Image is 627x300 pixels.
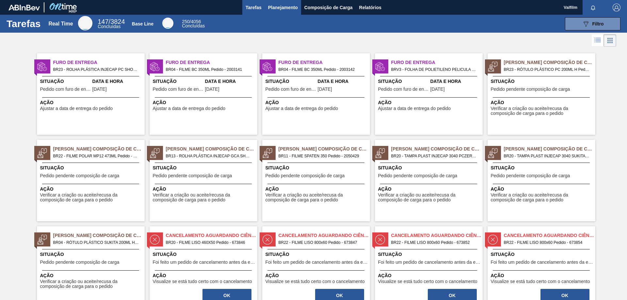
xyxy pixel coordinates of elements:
[40,186,143,193] span: Ação
[378,251,481,258] span: Situação
[375,235,385,245] img: status
[378,78,429,85] span: Situação
[153,186,256,193] span: Ação
[53,66,139,73] span: BR23 - ROLHA PLÁSTICA INJECAP PC SHORT Pedido - 2013903
[150,235,160,245] img: status
[265,186,368,193] span: Ação
[378,87,429,92] span: Pedido com furo de entrega
[153,279,252,284] span: Visualize se está tudo certo com o cancelamento
[7,20,41,27] h1: Tarefas
[205,78,256,85] span: Data e Hora
[153,193,256,203] span: Verificar a criação ou aceite/recusa da composição de carga para o pedido
[491,106,594,116] span: Verificar a criação ou aceite/recusa da composição de carga para o pedido
[150,148,160,158] img: status
[318,78,368,85] span: Data e Hora
[378,193,481,203] span: Verificar a criação ou aceite/recusa da composição de carga para o pedido
[182,19,189,24] span: 250
[53,232,145,239] span: Pedido Aguardando Composição de Carga
[491,78,594,85] span: Situação
[504,59,595,66] span: Pedido Aguardando Composição de Carga
[391,152,477,160] span: BR20 - TAMPA PLAST INJECAP 3040 PCZERO S/ LINER Pedido - 2050996
[279,66,365,73] span: BR04 - FILME BC 350ML Pedido - 2003142
[583,3,603,12] button: Notificações
[491,279,590,284] span: Visualize se está tudo certo com o cancelamento
[166,239,252,246] span: BR20 - FILME LISO 460X50 Pedido - 673846
[565,17,620,30] button: Filtro
[359,4,381,11] span: Relatórios
[153,165,256,171] span: Situação
[265,87,316,92] span: Pedido com furo de entrega
[166,232,257,239] span: Cancelamento aguardando ciência
[378,279,477,284] span: Visualize se está tudo certo com o cancelamento
[153,260,256,265] span: Foi feito um pedido de cancelamento antes da etapa de aguardando faturamento
[98,19,125,29] div: Real Time
[391,146,483,152] span: Pedido Aguardando Composição de Carga
[265,165,368,171] span: Situação
[268,4,298,11] span: Planejamento
[378,272,481,279] span: Ação
[613,4,620,11] img: Logout
[40,279,143,289] span: Verificar a criação ou aceite/recusa da composição de carga para o pedido
[205,87,219,92] span: 08/10/2025,
[40,99,143,106] span: Ação
[430,87,445,92] span: 19/09/2025,
[378,173,458,178] span: Pedido pendente composição de carga
[37,62,47,71] img: status
[40,251,143,258] span: Situação
[491,173,570,178] span: Pedido pendente composição de carga
[378,186,481,193] span: Ação
[153,99,256,106] span: Ação
[40,260,120,265] span: Pedido pendente composição de carga
[37,148,47,158] img: status
[504,232,595,239] span: Cancelamento aguardando ciência
[40,87,91,92] span: Pedido com furo de entrega
[491,99,594,106] span: Ação
[491,272,594,279] span: Ação
[378,165,481,171] span: Situação
[491,260,594,265] span: Foi feito um pedido de cancelamento antes da etapa de aguardando faturamento
[279,146,370,152] span: Pedido Aguardando Composição de Carga
[265,279,365,284] span: Visualize se está tudo certo com o cancelamento
[162,18,173,29] div: Base Line
[391,66,477,73] span: BRV3 - FOLHA DE POLIETILENO PELICULA POLIETILEN Pedido - 2031793
[166,59,257,66] span: Furo de Entrega
[279,232,370,239] span: Cancelamento aguardando ciência
[318,87,332,92] span: 08/10/2025,
[153,87,203,92] span: Pedido com furo de entrega
[504,146,595,152] span: Pedido Aguardando Composição de Carga
[40,272,143,279] span: Ação
[592,21,604,26] span: Filtro
[391,239,477,246] span: BR22 - FILME LISO 800x60 Pedido - 673852
[491,165,594,171] span: Situação
[391,232,483,239] span: Cancelamento aguardando ciência
[40,193,143,203] span: Verificar a criação ou aceite/recusa da composição de carga para o pedido
[98,18,125,25] span: / 3824
[592,34,604,47] div: Visão em Lista
[391,59,483,66] span: Furo de Entrega
[279,239,365,246] span: BR22 - FILME LISO 800x60 Pedido - 673847
[375,148,385,158] img: status
[491,87,570,92] span: Pedido pendente composição de carga
[78,16,92,30] div: Real Time
[504,152,590,160] span: BR20 - TAMPA PLAST INJECAP 3040 SUKITA S/ LINER Pedido - 2050997
[40,173,120,178] span: Pedido pendente composição de carga
[265,272,368,279] span: Ação
[263,235,272,245] img: status
[153,251,256,258] span: Situação
[98,18,108,25] span: 147
[488,148,498,158] img: status
[166,66,252,73] span: BR04 - FILME BC 350ML Pedido - 2003141
[53,239,139,246] span: BR04 - RÓTULO PLÁSTICO SUKITA 200ML H Pedido - 2042502
[92,78,143,85] span: Data e Hora
[279,152,365,160] span: BR11 - FILME SPATEN 350 Pedido - 2050429
[263,148,272,158] img: status
[53,152,139,160] span: BR22 - FILME POLAR MP12 473ML Pedido - 2029848
[504,239,590,246] span: BR22 - FILME LISO 800x60 Pedido - 673854
[40,165,143,171] span: Situação
[153,78,203,85] span: Situação
[37,235,47,245] img: status
[488,62,498,71] img: status
[40,106,113,111] span: Ajustar a data de entrega do pedido
[166,152,252,160] span: BR13 - ROLHA PLÁSTICA INJECAP GCA SHORT Pedido - 2030473
[504,66,590,73] span: BR23 - RÓTULO PLÁSTICO PC 200ML H Pedido - 2028083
